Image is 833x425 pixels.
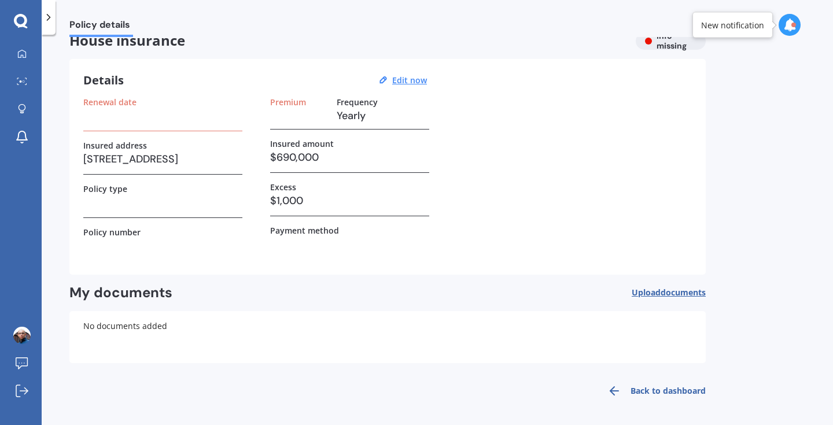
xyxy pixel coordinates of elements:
[83,150,242,168] h3: [STREET_ADDRESS]
[632,284,706,302] button: Uploaddocuments
[270,97,306,107] label: Premium
[270,226,339,235] label: Payment method
[69,32,626,49] span: House insurance
[83,227,141,237] label: Policy number
[392,75,427,86] u: Edit now
[69,19,133,35] span: Policy details
[600,377,706,405] a: Back to dashboard
[632,288,706,297] span: Upload
[83,97,137,107] label: Renewal date
[69,311,706,363] div: No documents added
[83,141,147,150] label: Insured address
[83,73,124,88] h3: Details
[270,182,296,192] label: Excess
[270,149,429,166] h3: $690,000
[661,287,706,298] span: documents
[270,192,429,209] h3: $1,000
[389,75,430,86] button: Edit now
[13,327,31,344] img: ACg8ocLb-2nwuJrgRbUyCK0hnB0DYQwAA6Q6trXvofMRQiaRpfwYLOM=s96-c
[701,19,764,31] div: New notification
[69,284,172,302] h2: My documents
[337,97,378,107] label: Frequency
[270,139,334,149] label: Insured amount
[337,107,429,124] h3: Yearly
[83,184,127,194] label: Policy type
